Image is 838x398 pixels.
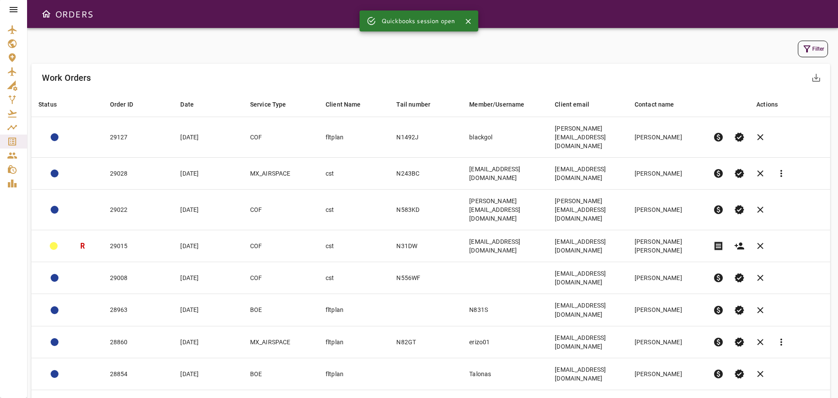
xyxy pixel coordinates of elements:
[462,294,548,326] td: N831S
[729,235,750,256] button: Create customer
[50,242,58,250] div: ADMIN
[628,230,706,262] td: [PERSON_NAME] [PERSON_NAME]
[243,158,319,190] td: MX_AIRSPACE
[51,206,58,214] div: ADMIN
[38,99,57,110] div: Status
[729,267,750,288] button: Set Permit Ready
[250,99,286,110] div: Service Type
[173,358,243,390] td: [DATE]
[173,117,243,158] td: [DATE]
[713,168,724,179] span: paid
[180,99,194,110] div: Date
[389,117,462,158] td: N1492J
[462,230,548,262] td: [EMAIL_ADDRESS][DOMAIN_NAME]
[750,267,771,288] button: Cancel order
[750,363,771,384] button: Cancel order
[628,117,706,158] td: [PERSON_NAME]
[42,71,91,85] h6: Work Orders
[555,99,601,110] span: Client email
[635,99,686,110] span: Contact name
[389,190,462,230] td: N583KD
[713,337,724,347] span: paid
[462,358,548,390] td: Talonas
[103,117,174,158] td: 29127
[811,73,821,83] span: save_alt
[51,133,58,141] div: ACTION REQUIRED
[708,163,729,184] button: Pre-Invoice order
[771,332,792,353] button: Reports
[103,326,174,358] td: 28860
[319,358,390,390] td: fltplan
[250,99,298,110] span: Service Type
[548,158,628,190] td: [EMAIL_ADDRESS][DOMAIN_NAME]
[713,241,724,251] span: receipt
[555,99,589,110] div: Client email
[713,273,724,283] span: paid
[396,99,442,110] span: Tail number
[326,99,361,110] div: Client Name
[755,273,766,283] span: clear
[173,230,243,262] td: [DATE]
[319,117,390,158] td: fltplan
[80,241,85,251] h3: R
[243,326,319,358] td: MX_AIRSPACE
[729,300,750,321] button: Set Permit Ready
[713,305,724,315] span: paid
[776,337,786,347] span: more_vert
[51,338,58,346] div: ACTION REQUIRED
[103,358,174,390] td: 28854
[51,306,58,314] div: ACTION REQUIRED
[713,369,724,379] span: paid
[103,190,174,230] td: 29022
[734,168,745,179] span: verified
[243,117,319,158] td: COF
[628,262,706,294] td: [PERSON_NAME]
[103,294,174,326] td: 28963
[750,163,771,184] button: Cancel order
[755,132,766,142] span: clear
[462,117,548,158] td: blackgol
[173,158,243,190] td: [DATE]
[103,262,174,294] td: 29008
[798,41,828,57] button: Filter
[38,5,55,23] button: Open drawer
[729,127,750,148] button: Set Permit Ready
[548,190,628,230] td: [PERSON_NAME][EMAIL_ADDRESS][DOMAIN_NAME]
[326,99,372,110] span: Client Name
[396,99,430,110] div: Tail number
[755,168,766,179] span: clear
[729,363,750,384] button: Set Permit Ready
[755,305,766,315] span: clear
[389,230,462,262] td: N31DW
[462,326,548,358] td: erizo01
[755,369,766,379] span: clear
[319,190,390,230] td: cst
[243,190,319,230] td: COF
[635,99,674,110] div: Contact name
[462,15,475,28] button: Close
[51,274,58,282] div: ADMIN
[755,337,766,347] span: clear
[708,300,729,321] button: Pre-Invoice order
[729,199,750,220] button: Set Permit Ready
[462,158,548,190] td: [EMAIL_ADDRESS][DOMAIN_NAME]
[734,132,745,142] span: verified
[319,294,390,326] td: fltplan
[103,230,174,262] td: 29015
[243,294,319,326] td: BOE
[734,273,745,283] span: verified
[319,326,390,358] td: fltplan
[38,99,68,110] span: Status
[755,204,766,215] span: clear
[243,262,319,294] td: COF
[750,300,771,321] button: Cancel order
[734,204,745,215] span: verified
[713,204,724,215] span: paid
[173,294,243,326] td: [DATE]
[750,199,771,220] button: Cancel order
[389,158,462,190] td: N243BC
[173,190,243,230] td: [DATE]
[708,127,729,148] button: Pre-Invoice order
[750,235,771,256] button: Cancel order
[319,230,390,262] td: cst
